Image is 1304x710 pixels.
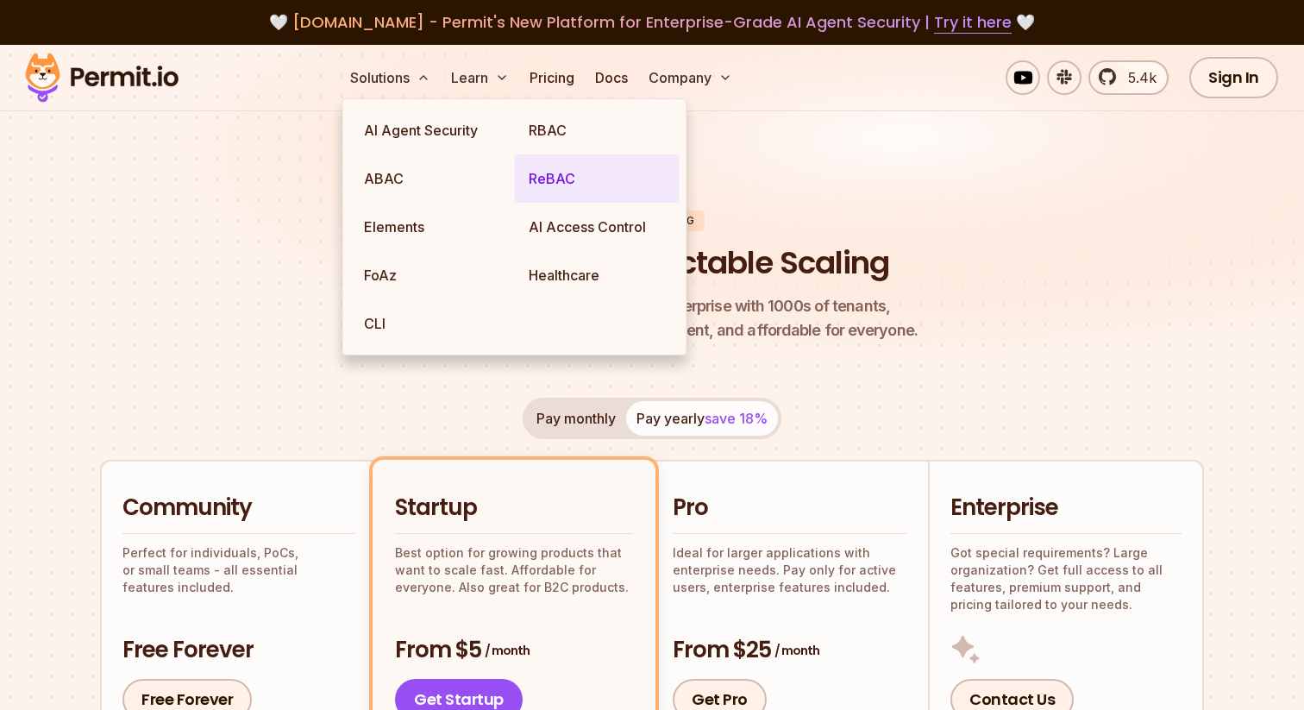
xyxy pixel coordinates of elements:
a: RBAC [515,106,680,154]
p: Got special requirements? Large organization? Get full access to all features, premium support, a... [950,544,1182,613]
p: Ideal for larger applications with enterprise needs. Pay only for active users, enterprise featur... [673,544,907,596]
a: AI Access Control [515,203,680,251]
span: / month [774,642,819,659]
a: Sign In [1189,57,1278,98]
h2: Startup [395,493,633,524]
h3: From $5 [395,635,633,666]
h3: Free Forever [122,635,355,666]
img: Permit logo [17,48,186,107]
a: Elements [350,203,515,251]
button: Learn [444,60,516,95]
button: Company [642,60,739,95]
h2: Enterprise [950,493,1182,524]
h3: From $25 [673,635,907,666]
button: Pay monthly [526,401,626,436]
a: Pricing [523,60,581,95]
a: 5.4k [1088,60,1169,95]
h2: Community [122,493,355,524]
a: ABAC [350,154,515,203]
a: Try it here [934,11,1012,34]
a: FoAz [350,251,515,299]
a: AI Agent Security [350,106,515,154]
span: [DOMAIN_NAME] - Permit's New Platform for Enterprise-Grade AI Agent Security | [292,11,1012,33]
a: ReBAC [515,154,680,203]
a: Docs [588,60,635,95]
span: / month [485,642,530,659]
p: Best option for growing products that want to scale fast. Affordable for everyone. Also great for... [395,544,633,596]
a: Healthcare [515,251,680,299]
h2: Pro [673,493,907,524]
p: Perfect for individuals, PoCs, or small teams - all essential features included. [122,544,355,596]
a: CLI [350,299,515,348]
div: 🤍 🤍 [41,10,1263,35]
button: Solutions [343,60,437,95]
span: 5.4k [1118,67,1157,88]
